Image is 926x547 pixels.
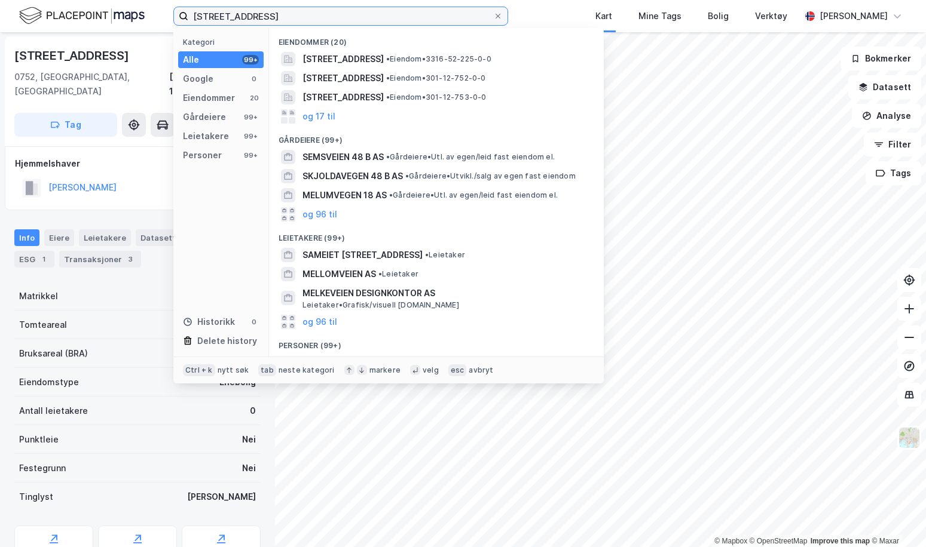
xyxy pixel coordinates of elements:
div: avbryt [469,365,493,375]
div: Bruksareal (BRA) [19,346,88,361]
img: logo.f888ab2527a4732fd821a326f86c7f29.svg [19,5,145,26]
div: velg [423,365,439,375]
div: Kontrollprogram for chat [866,490,926,547]
a: Mapbox [714,537,747,545]
span: MELUMVEGEN 18 AS [302,188,387,202]
span: MELKEVEIEN DESIGNKONTOR AS [302,286,589,300]
button: Datasett [848,75,921,99]
span: Eiendom • 301-12-752-0-0 [386,73,486,83]
div: Alle [183,53,199,67]
span: Gårdeiere • Utvikl./salg av egen fast eiendom [405,171,576,181]
span: • [386,93,390,102]
div: 99+ [242,150,259,160]
div: 99+ [242,112,259,122]
span: MELLOMVEIEN AS [302,267,376,281]
div: Eiendomstype [19,375,79,389]
div: Bolig [708,9,729,23]
button: og 96 til [302,207,337,222]
span: Leietaker • Grafisk/visuell [DOMAIN_NAME] [302,300,459,310]
div: Eiendommer [183,91,235,105]
div: Personer (99+) [269,331,604,353]
div: Mine Tags [638,9,681,23]
button: Filter [864,133,921,156]
div: 0 [249,74,259,84]
div: Ctrl + k [183,364,215,376]
img: Z [898,426,921,449]
span: • [386,73,390,82]
span: • [389,190,393,199]
span: SAMEIET [STREET_ADDRESS] [302,248,423,262]
span: • [386,54,390,63]
button: Analyse [852,104,921,128]
button: Tag [14,113,117,137]
a: OpenStreetMap [750,537,808,545]
div: Eiere [44,229,74,246]
button: og 17 til [302,109,335,124]
div: 0752, [GEOGRAPHIC_DATA], [GEOGRAPHIC_DATA] [14,70,169,99]
div: Leietakere [183,129,229,143]
span: Gårdeiere • Utl. av egen/leid fast eiendom el. [386,152,555,162]
a: Improve this map [811,537,870,545]
div: Nei [242,461,256,475]
span: Leietaker [378,269,418,279]
div: markere [369,365,401,375]
div: Hjemmelshaver [15,156,260,171]
div: 0 [250,404,256,418]
div: Verktøy [755,9,787,23]
div: Matrikkel [19,289,58,303]
button: og 96 til [302,315,337,329]
span: Gårdeiere • Utl. av egen/leid fast eiendom el. [389,190,558,200]
div: Datasett [136,229,181,246]
div: 0 [249,317,259,327]
span: • [386,152,390,161]
div: [GEOGRAPHIC_DATA], 11/506 [169,70,261,99]
div: Kategori [183,38,264,47]
span: [PERSON_NAME] [302,355,589,370]
button: Bokmerker [841,47,921,70]
span: Eiendom • 301-12-753-0-0 [386,93,487,102]
div: Historikk [183,315,235,329]
div: 99+ [242,131,259,141]
div: Transaksjoner [59,251,141,268]
div: 99+ [242,55,259,64]
div: Eiendommer (20) [269,28,604,50]
div: Tinglyst [19,490,53,504]
div: Info [14,229,39,246]
div: 20 [249,93,259,103]
div: Tomteareal [19,318,67,332]
div: neste kategori [279,365,335,375]
button: Tags [866,161,921,185]
div: Delete history [197,334,257,348]
div: Google [183,72,213,86]
div: Kart [595,9,612,23]
span: • [378,269,382,278]
span: • [405,171,409,180]
div: Leietakere [79,229,131,246]
div: Personer [183,148,222,162]
span: Eiendom • 3316-52-225-0-0 [386,54,491,64]
div: Nei [242,432,256,447]
div: Punktleie [19,432,59,447]
div: [PERSON_NAME] [187,490,256,504]
span: [STREET_ADDRESS] [302,71,384,85]
div: Gårdeiere [183,110,226,124]
div: Festegrunn [19,461,66,475]
div: nytt søk [218,365,249,375]
span: • [425,250,429,259]
div: [PERSON_NAME] [820,9,888,23]
span: SKJOLDAVEGEN 48 B AS [302,169,403,183]
div: [STREET_ADDRESS] [14,46,132,65]
div: Leietakere (99+) [269,224,604,245]
input: Søk på adresse, matrikkel, gårdeiere, leietakere eller personer [188,7,493,25]
iframe: Chat Widget [866,490,926,547]
span: [STREET_ADDRESS] [302,52,384,66]
span: SEMSVEIEN 48 B AS [302,150,384,164]
div: Gårdeiere (99+) [269,126,604,147]
div: 1 [38,253,50,265]
div: esc [448,364,467,376]
div: tab [258,364,276,376]
div: 3 [124,253,136,265]
div: ESG [14,251,54,268]
span: Leietaker [425,250,465,260]
span: [STREET_ADDRESS] [302,90,384,105]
